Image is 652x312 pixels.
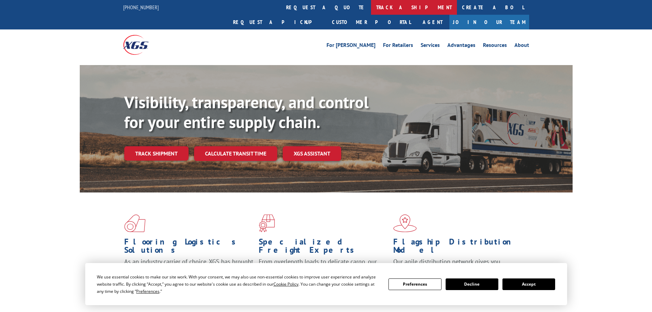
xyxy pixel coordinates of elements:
div: Cookie Consent Prompt [85,263,567,305]
a: XGS ASSISTANT [283,146,341,161]
a: Join Our Team [449,15,529,29]
h1: Flagship Distribution Model [393,238,523,258]
a: Resources [483,42,507,50]
h1: Specialized Freight Experts [259,238,388,258]
h1: Flooring Logistics Solutions [124,238,254,258]
div: We use essential cookies to make our site work. With your consent, we may also use non-essential ... [97,273,380,295]
span: Preferences [136,288,159,294]
a: Agent [416,15,449,29]
a: [PHONE_NUMBER] [123,4,159,11]
p: From overlength loads to delicate cargo, our experienced staff knows the best way to move your fr... [259,258,388,288]
a: About [514,42,529,50]
a: Services [421,42,440,50]
span: As an industry carrier of choice, XGS has brought innovation and dedication to flooring logistics... [124,258,253,282]
a: Track shipment [124,146,189,161]
img: xgs-icon-focused-on-flooring-red [259,214,275,232]
img: xgs-icon-total-supply-chain-intelligence-red [124,214,145,232]
button: Accept [502,278,555,290]
a: Request a pickup [228,15,327,29]
button: Preferences [388,278,441,290]
img: xgs-icon-flagship-distribution-model-red [393,214,417,232]
a: Advantages [447,42,475,50]
button: Decline [446,278,498,290]
span: Cookie Policy [273,281,298,287]
a: For [PERSON_NAME] [327,42,375,50]
span: Our agile distribution network gives you nationwide inventory management on demand. [393,258,519,274]
a: For Retailers [383,42,413,50]
a: Calculate transit time [194,146,277,161]
a: Customer Portal [327,15,416,29]
b: Visibility, transparency, and control for your entire supply chain. [124,91,369,133]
